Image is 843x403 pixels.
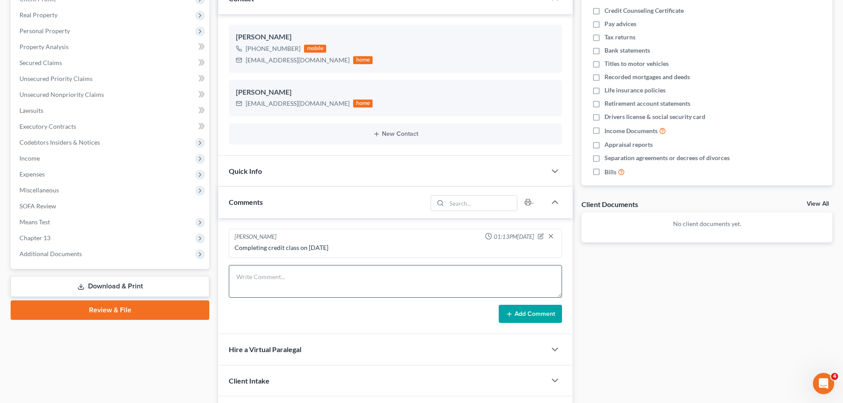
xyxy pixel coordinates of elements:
[19,154,40,162] span: Income
[229,167,262,175] span: Quick Info
[604,140,653,149] span: Appraisal reports
[246,44,300,53] div: [PHONE_NUMBER]
[12,87,209,103] a: Unsecured Nonpriority Claims
[235,243,556,252] div: Completing credit class on [DATE]
[246,99,350,108] div: [EMAIL_ADDRESS][DOMAIN_NAME]
[19,75,92,82] span: Unsecured Priority Claims
[304,45,326,53] div: mobile
[12,39,209,55] a: Property Analysis
[229,198,263,206] span: Comments
[19,107,43,114] span: Lawsuits
[604,33,635,42] span: Tax returns
[19,138,100,146] span: Codebtors Insiders & Notices
[19,250,82,257] span: Additional Documents
[12,198,209,214] a: SOFA Review
[604,6,684,15] span: Credit Counseling Certificate
[235,233,277,242] div: [PERSON_NAME]
[581,200,638,209] div: Client Documents
[19,170,45,178] span: Expenses
[19,218,50,226] span: Means Test
[12,119,209,134] a: Executory Contracts
[19,27,70,35] span: Personal Property
[589,219,825,228] p: No client documents yet.
[12,103,209,119] a: Lawsuits
[11,276,209,297] a: Download & Print
[447,196,517,211] input: Search...
[19,43,69,50] span: Property Analysis
[604,86,666,95] span: Life insurance policies
[19,11,58,19] span: Real Property
[12,71,209,87] a: Unsecured Priority Claims
[19,91,104,98] span: Unsecured Nonpriority Claims
[494,233,534,241] span: 01:13PM[DATE]
[807,201,829,207] a: View All
[604,112,705,121] span: Drivers license & social security card
[353,100,373,107] div: home
[229,376,269,385] span: Client Intake
[813,373,834,394] iframe: Intercom live chat
[604,154,730,162] span: Separation agreements or decrees of divorces
[604,46,650,55] span: Bank statements
[19,186,59,194] span: Miscellaneous
[604,59,669,68] span: Titles to motor vehicles
[19,59,62,66] span: Secured Claims
[353,56,373,64] div: home
[604,73,690,81] span: Recorded mortgages and deeds
[229,345,301,353] span: Hire a Virtual Paralegal
[246,56,350,65] div: [EMAIL_ADDRESS][DOMAIN_NAME]
[19,202,56,210] span: SOFA Review
[604,127,658,135] span: Income Documents
[831,373,838,380] span: 4
[19,123,76,130] span: Executory Contracts
[236,32,555,42] div: [PERSON_NAME]
[19,234,50,242] span: Chapter 13
[12,55,209,71] a: Secured Claims
[236,87,555,98] div: [PERSON_NAME]
[11,300,209,320] a: Review & File
[236,130,555,138] button: New Contact
[604,19,636,28] span: Pay advices
[499,305,562,323] button: Add Comment
[604,99,690,108] span: Retirement account statements
[604,168,616,177] span: Bills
